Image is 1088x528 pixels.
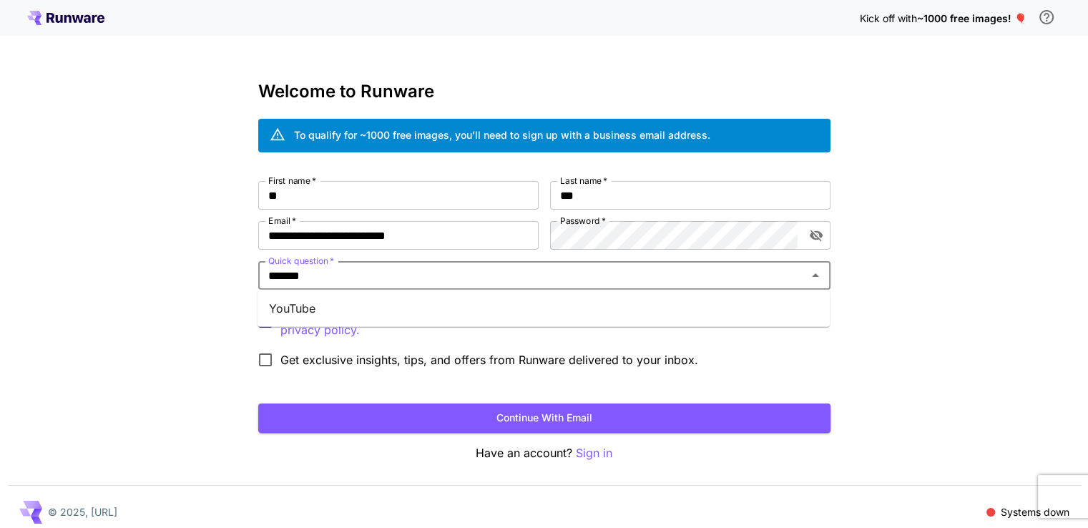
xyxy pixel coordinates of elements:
span: Get exclusive insights, tips, and offers from Runware delivered to your inbox. [280,351,698,368]
p: Have an account? [258,444,830,462]
button: Sign in [576,444,612,462]
label: Quick question [268,255,334,267]
p: Systems down [1001,504,1069,519]
button: Continue with email [258,404,830,433]
button: By signing up, I acknowledge that I have read and agree to the applicable terms of use and [280,321,360,339]
button: In order to qualify for free credit, you need to sign up with a business email address and click ... [1032,3,1061,31]
label: Email [268,215,296,227]
label: First name [268,175,316,187]
h3: Welcome to Runware [258,82,830,102]
label: Last name [560,175,607,187]
li: YouTube [258,295,830,321]
div: To qualify for ~1000 free images, you’ll need to sign up with a business email address. [294,127,710,142]
label: Password [560,215,606,227]
span: ~1000 free images! 🎈 [917,12,1026,24]
p: privacy policy. [280,321,360,339]
span: Kick off with [860,12,917,24]
button: toggle password visibility [803,223,829,248]
p: © 2025, [URL] [48,504,117,519]
button: Close [805,265,825,285]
